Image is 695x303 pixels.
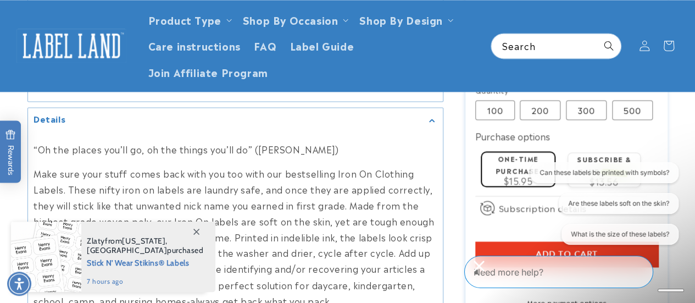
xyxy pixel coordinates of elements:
[148,39,241,52] span: Care instructions
[28,108,443,133] summary: Details
[142,7,236,32] summary: Product Type
[283,32,361,58] a: Label Guide
[247,32,283,58] a: FAQ
[34,113,65,124] h2: Details
[87,277,204,287] span: 7 hours ago
[87,236,105,246] span: Zlaty
[87,245,167,255] span: [GEOGRAPHIC_DATA]
[148,12,221,27] a: Product Type
[612,101,653,120] label: 500
[13,24,131,67] a: Label Land
[87,236,204,255] span: from , purchased
[5,129,16,175] span: Rewards
[254,39,277,52] span: FAQ
[475,101,515,120] label: 100
[16,29,126,63] img: Label Land
[496,153,539,175] label: One-time purchase
[499,202,587,215] span: Subscription details
[142,32,247,58] a: Care instructions
[504,174,533,187] span: $15.95
[34,141,437,157] p: “Oh the places you’ll go, oh the things you’ll do” ([PERSON_NAME])
[122,236,165,246] span: [US_STATE]
[475,242,658,267] button: Add to cart
[359,12,442,27] a: Shop By Design
[148,65,268,78] span: Join Affiliate Program
[566,101,607,120] label: 300
[523,162,684,254] iframe: Gorgias live chat conversation starters
[597,34,621,58] button: Search
[577,154,631,175] label: Subscribe & save
[243,13,338,26] span: Shop By Occasion
[520,101,560,120] label: 200
[353,7,457,32] summary: Shop By Design
[475,130,550,143] label: Purchase options
[142,59,275,85] a: Join Affiliate Program
[87,255,204,269] span: Stick N' Wear Stikins® Labels
[464,251,684,292] iframe: Gorgias Floating Chat
[236,7,353,32] summary: Shop By Occasion
[7,272,31,296] div: Accessibility Menu
[290,39,354,52] span: Label Guide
